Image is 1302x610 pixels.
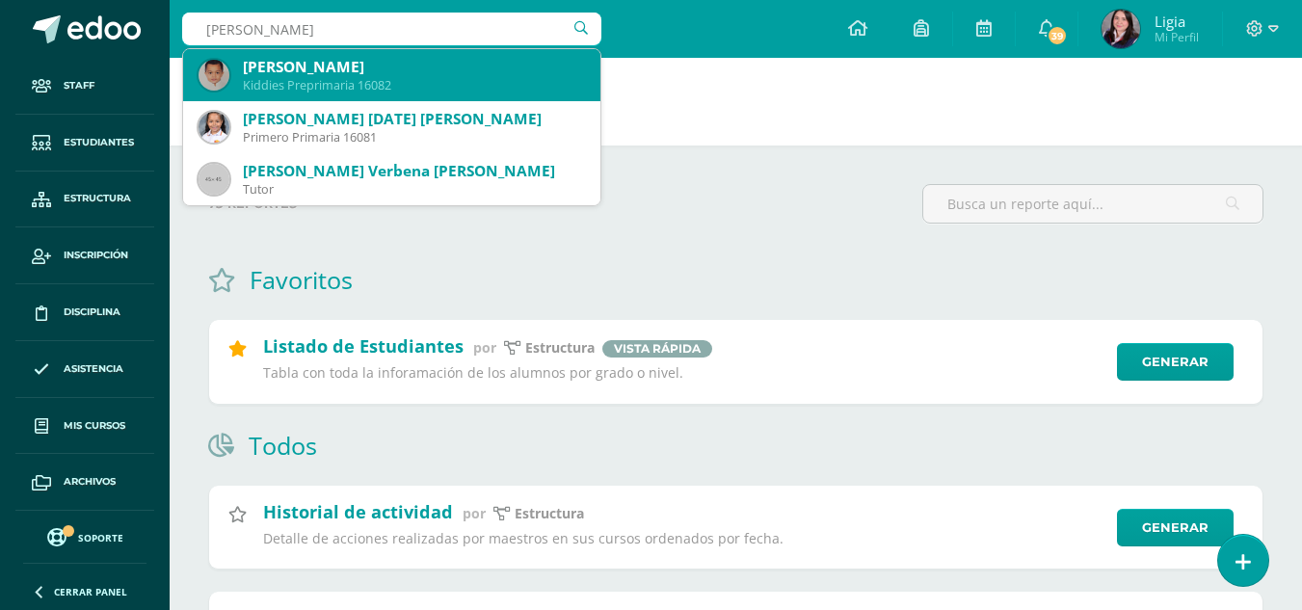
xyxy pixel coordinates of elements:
[1047,25,1068,46] span: 39
[243,181,585,198] div: Tutor
[243,161,585,181] div: [PERSON_NAME] Verbena [PERSON_NAME]
[15,284,154,341] a: Disciplina
[243,129,585,146] div: Primero Primaria 16081
[64,361,123,377] span: Asistencia
[64,78,94,93] span: Staff
[250,263,353,296] h1: Favoritos
[15,172,154,228] a: Estructura
[243,57,585,77] div: [PERSON_NAME]
[64,474,116,490] span: Archivos
[1102,10,1140,48] img: d5e06c0e5c60f8cb8d69cae07b21a756.png
[249,429,317,462] h1: Todos
[525,339,595,357] p: estructura
[15,227,154,284] a: Inscripción
[15,115,154,172] a: Estudiantes
[243,109,585,129] div: [PERSON_NAME] [DATE] [PERSON_NAME]
[64,135,134,150] span: Estudiantes
[1155,29,1199,45] span: Mi Perfil
[199,112,229,143] img: ed816fc7b5d0fca4a3619bbe78c3e8ca.png
[263,530,1104,547] p: Detalle de acciones realizadas por maestros en sus cursos ordenados por fecha.
[199,164,229,195] img: 45x45
[1117,343,1234,381] a: Generar
[23,523,146,549] a: Soporte
[263,334,464,358] h2: Listado de Estudiantes
[15,58,154,115] a: Staff
[64,418,125,434] span: Mis cursos
[602,340,712,358] span: Vista rápida
[15,341,154,398] a: Asistencia
[1117,509,1234,546] a: Generar
[473,338,496,357] span: por
[182,13,601,45] input: Busca un usuario...
[243,77,585,93] div: Kiddies Preprimaria 16082
[463,504,486,522] span: por
[15,398,154,455] a: Mis cursos
[923,185,1262,223] input: Busca un reporte aquí...
[199,60,229,91] img: 24759b46050bc16d9d927d756654b0a0.png
[263,500,453,523] h2: Historial de actividad
[64,248,128,263] span: Inscripción
[54,585,127,598] span: Cerrar panel
[64,191,131,206] span: Estructura
[78,531,123,544] span: Soporte
[15,454,154,511] a: Archivos
[64,305,120,320] span: Disciplina
[263,364,1104,382] p: Tabla con toda la inforamación de los alumnos por grado o nivel.
[515,505,584,522] p: Estructura
[1155,12,1199,31] span: Ligia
